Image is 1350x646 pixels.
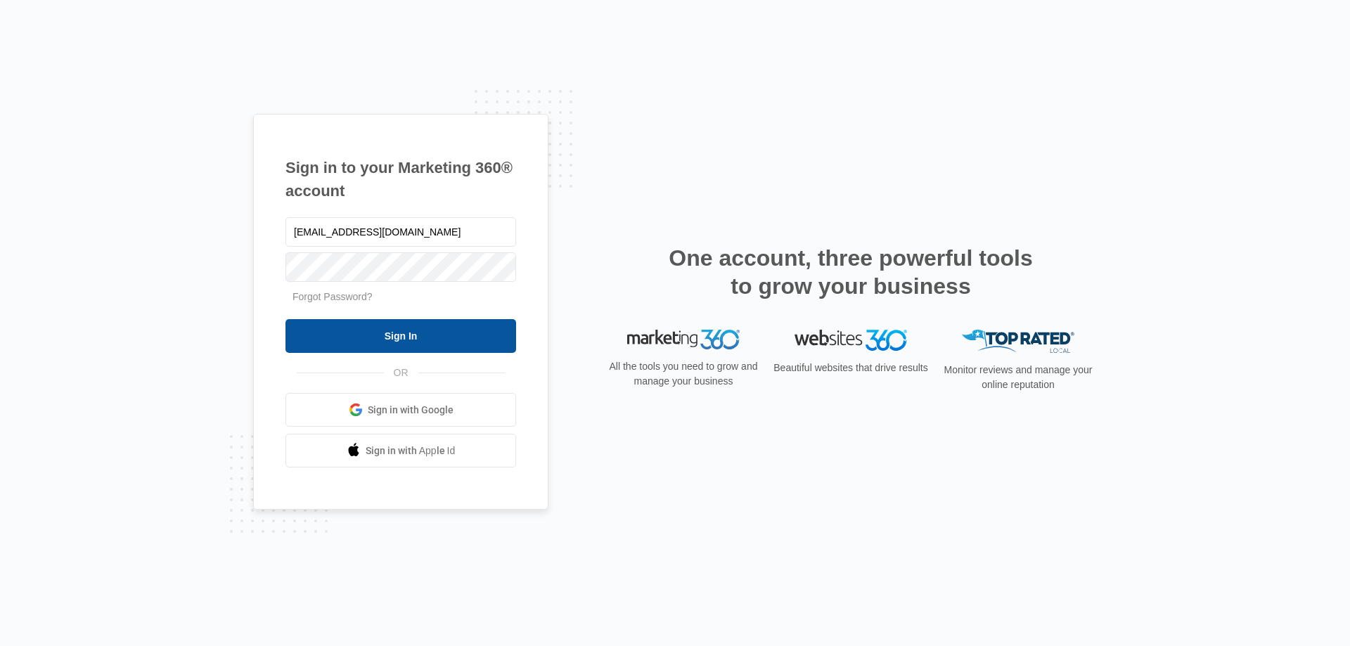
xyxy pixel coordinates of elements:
p: Monitor reviews and manage your online reputation [939,363,1097,392]
input: Email [285,217,516,247]
input: Sign In [285,319,516,353]
span: Sign in with Google [368,403,454,418]
span: Sign in with Apple Id [366,444,456,458]
h2: One account, three powerful tools to grow your business [664,244,1037,300]
a: Sign in with Google [285,393,516,427]
a: Sign in with Apple Id [285,434,516,467]
img: Websites 360 [795,330,907,350]
a: Forgot Password? [292,291,373,302]
p: Beautiful websites that drive results [772,361,930,375]
img: Top Rated Local [962,330,1074,353]
img: Marketing 360 [627,330,740,349]
span: OR [384,366,418,380]
p: All the tools you need to grow and manage your business [605,359,762,389]
h1: Sign in to your Marketing 360® account [285,156,516,202]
